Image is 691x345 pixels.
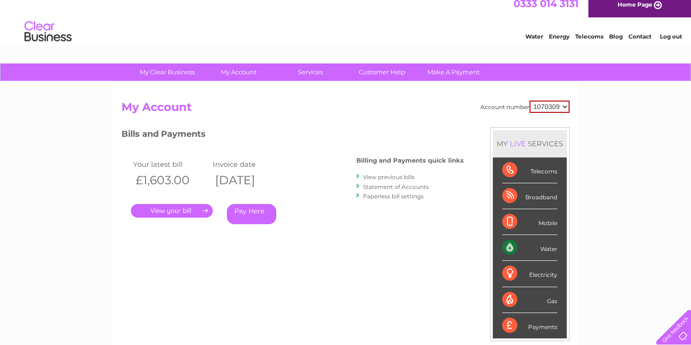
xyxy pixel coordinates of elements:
[502,157,557,183] div: Telecoms
[363,193,424,200] a: Paperless bill settings
[502,261,557,287] div: Electricity
[415,63,492,81] a: Make A Payment
[502,183,557,209] div: Broadband
[210,158,290,171] td: Invoice date
[227,204,276,224] a: Pay Here
[493,130,567,157] div: MY SERVICES
[121,127,464,144] h3: Bills and Payments
[502,235,557,261] div: Water
[481,101,570,113] div: Account number
[356,157,464,164] h4: Billing and Payments quick links
[129,63,206,81] a: My Clear Business
[131,204,213,218] a: .
[24,24,72,53] img: logo.png
[628,40,651,47] a: Contact
[343,63,421,81] a: Customer Help
[363,183,429,190] a: Statement of Accounts
[210,171,290,190] th: [DATE]
[502,209,557,235] div: Mobile
[363,173,415,180] a: View previous bills
[272,63,349,81] a: Services
[525,40,543,47] a: Water
[131,171,210,190] th: £1,603.00
[575,40,603,47] a: Telecoms
[131,158,210,171] td: Your latest bill
[121,101,570,118] h2: My Account
[508,139,528,148] div: LIVE
[502,287,557,313] div: Gas
[200,63,278,81] a: My Account
[549,40,570,47] a: Energy
[514,5,579,16] a: 0333 014 3131
[502,313,557,338] div: Payments
[609,40,623,47] a: Blog
[124,5,569,46] div: Clear Business is a trading name of Verastar Limited (registered in [GEOGRAPHIC_DATA] No. 3667643...
[660,40,682,47] a: Log out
